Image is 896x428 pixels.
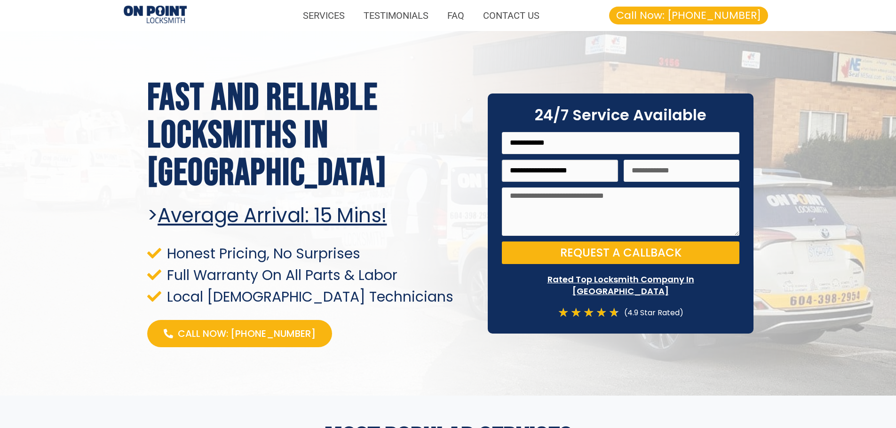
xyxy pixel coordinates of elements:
[609,306,619,319] i: ★
[165,290,453,303] span: Local [DEMOGRAPHIC_DATA] Technicians
[147,79,474,192] h1: Fast and Reliable Locksmiths In [GEOGRAPHIC_DATA]
[158,202,387,229] u: Average arrival: 15 Mins!
[354,5,438,26] a: TESTIMONIALS
[293,5,354,26] a: SERVICES
[502,273,739,297] p: Rated Top Locksmith Company In [GEOGRAPHIC_DATA]
[474,5,549,26] a: CONTACT US
[583,306,594,319] i: ★
[502,132,739,270] form: On Point Locksmith
[571,306,581,319] i: ★
[596,306,607,319] i: ★
[560,247,682,258] span: Request a Callback
[609,7,768,24] a: Call Now: [PHONE_NUMBER]
[147,204,474,227] h2: >
[178,327,316,340] span: Call Now: [PHONE_NUMBER]
[502,108,739,123] h2: 24/7 Service Available
[196,5,549,26] nav: Menu
[616,10,761,21] span: Call Now: [PHONE_NUMBER]
[502,241,739,264] button: Request a Callback
[165,247,360,260] span: Honest Pricing, No Surprises
[558,306,569,319] i: ★
[147,320,332,347] a: Call Now: [PHONE_NUMBER]
[438,5,474,26] a: FAQ
[619,306,683,319] div: (4.9 Star Rated)
[165,269,397,281] span: Full Warranty On All Parts & Labor
[558,306,619,319] div: 4.7/5
[124,6,187,25] img: Locksmiths Locations 1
